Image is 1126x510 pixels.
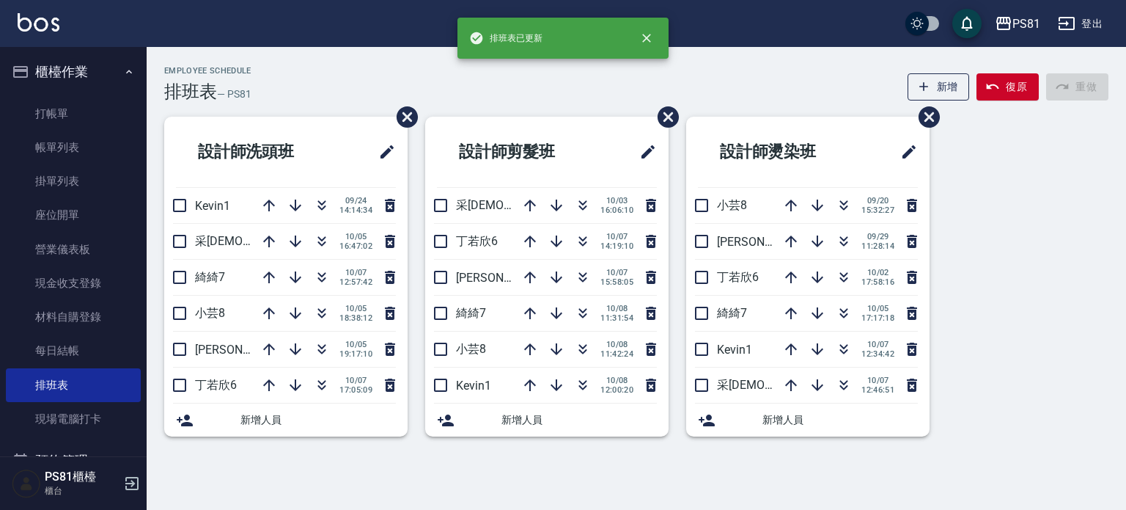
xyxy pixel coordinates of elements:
h2: 設計師洗頭班 [176,125,342,178]
span: 刪除班表 [386,95,420,139]
div: 新增人員 [164,404,408,437]
span: 綺綺7 [456,306,486,320]
button: PS81 [989,9,1046,39]
span: 10/02 [861,268,894,277]
p: 櫃台 [45,484,119,498]
a: 每日結帳 [6,334,141,368]
a: 現金收支登錄 [6,266,141,300]
span: 丁若欣6 [456,234,498,248]
img: Logo [18,13,59,32]
span: 11:28:14 [861,241,894,251]
span: 新增人員 [762,412,918,428]
span: 15:32:27 [861,205,894,215]
span: 采[DEMOGRAPHIC_DATA]2 [195,234,334,248]
button: close [630,22,663,54]
button: 櫃檯作業 [6,53,141,91]
span: 16:06:10 [600,205,633,215]
div: PS81 [1012,15,1040,33]
button: save [952,9,982,38]
span: 綺綺7 [195,270,225,284]
span: 修改班表的標題 [891,134,918,170]
span: 10/07 [600,232,633,241]
span: 10/07 [861,340,894,349]
a: 打帳單 [6,97,141,131]
a: 營業儀表板 [6,233,141,266]
span: 12:57:42 [339,277,372,287]
span: [PERSON_NAME]3 [456,271,551,285]
span: 修改班表的標題 [369,134,396,170]
span: [PERSON_NAME]3 [717,235,812,249]
span: 新增人員 [501,412,657,428]
a: 材料自購登錄 [6,300,141,334]
span: 10/05 [339,304,372,313]
span: 新增人員 [240,412,396,428]
span: Kevin1 [195,199,230,213]
span: 10/05 [339,232,372,241]
span: 10/03 [600,196,633,205]
span: 排班表已更新 [469,31,542,45]
button: 登出 [1052,10,1108,37]
a: 掛單列表 [6,164,141,198]
span: 采[DEMOGRAPHIC_DATA]2 [717,378,856,392]
span: 10/07 [339,376,372,385]
h2: 設計師燙染班 [698,125,864,178]
h6: — PS81 [217,87,251,102]
span: 15:58:05 [600,277,633,287]
span: 17:05:09 [339,385,372,395]
div: 新增人員 [686,404,930,437]
span: 10/08 [600,376,633,385]
span: 12:34:42 [861,349,894,359]
span: 12:46:51 [861,385,894,395]
span: 10/08 [600,340,633,349]
span: 10/07 [861,376,894,385]
span: 修改班表的標題 [630,134,657,170]
span: 09/29 [861,232,894,241]
span: 12:00:20 [600,385,633,395]
span: 11:31:54 [600,313,633,323]
span: Kevin1 [717,343,752,357]
span: 11:42:24 [600,349,633,359]
button: 復原 [976,73,1039,101]
span: 刪除班表 [908,95,942,139]
a: 排班表 [6,368,141,402]
span: 17:58:16 [861,277,894,287]
span: 10/08 [600,304,633,313]
span: 18:38:12 [339,313,372,323]
a: 帳單列表 [6,131,141,164]
span: 采[DEMOGRAPHIC_DATA]2 [456,198,595,212]
img: Person [12,469,41,498]
a: 現場電腦打卡 [6,402,141,436]
span: Kevin1 [456,379,491,393]
span: 綺綺7 [717,306,747,320]
a: 座位開單 [6,198,141,232]
span: 09/24 [339,196,372,205]
span: 14:19:10 [600,241,633,251]
span: [PERSON_NAME]3 [195,343,290,357]
h2: 設計師剪髮班 [437,125,603,178]
h2: Employee Schedule [164,66,251,76]
span: 17:17:18 [861,313,894,323]
button: 預約管理 [6,442,141,480]
span: 10/05 [339,340,372,349]
span: 小芸8 [195,306,225,320]
button: 新增 [908,73,970,101]
span: 10/07 [339,268,372,277]
span: 19:17:10 [339,349,372,359]
span: 14:14:34 [339,205,372,215]
span: 10/07 [600,268,633,277]
span: 小芸8 [717,198,747,212]
div: 新增人員 [425,404,669,437]
span: 丁若欣6 [195,378,237,392]
span: 刪除班表 [647,95,681,139]
h3: 排班表 [164,81,217,102]
span: 16:47:02 [339,241,372,251]
span: 10/05 [861,304,894,313]
span: 09/20 [861,196,894,205]
span: 丁若欣6 [717,270,759,284]
h5: PS81櫃檯 [45,470,119,484]
span: 小芸8 [456,342,486,356]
